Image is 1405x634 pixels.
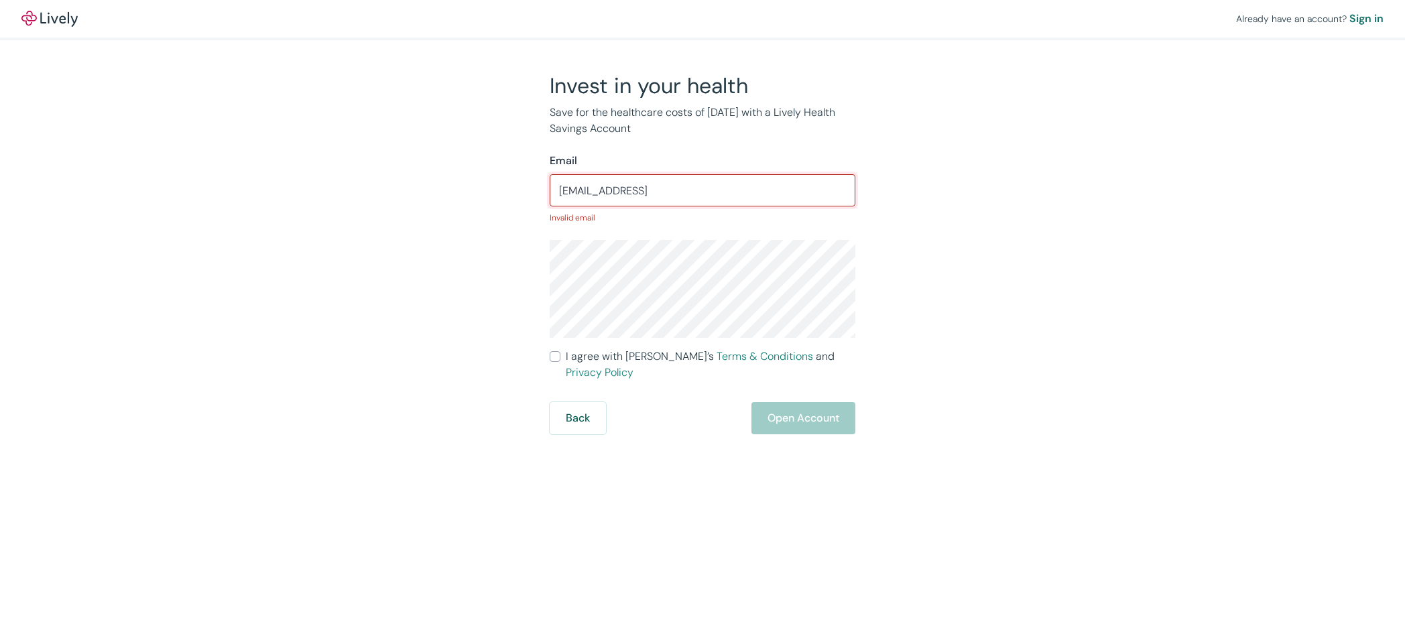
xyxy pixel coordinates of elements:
a: Terms & Conditions [717,349,813,363]
a: LivelyLively [21,11,78,27]
a: Sign in [1349,11,1384,27]
p: Invalid email [550,212,855,224]
img: Lively [21,11,78,27]
div: Already have an account? [1236,11,1384,27]
h2: Invest in your health [550,72,855,99]
a: Privacy Policy [566,365,633,379]
button: Back [550,402,606,434]
p: Save for the healthcare costs of [DATE] with a Lively Health Savings Account [550,105,855,137]
span: I agree with [PERSON_NAME]’s and [566,348,855,381]
label: Email [550,153,577,169]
